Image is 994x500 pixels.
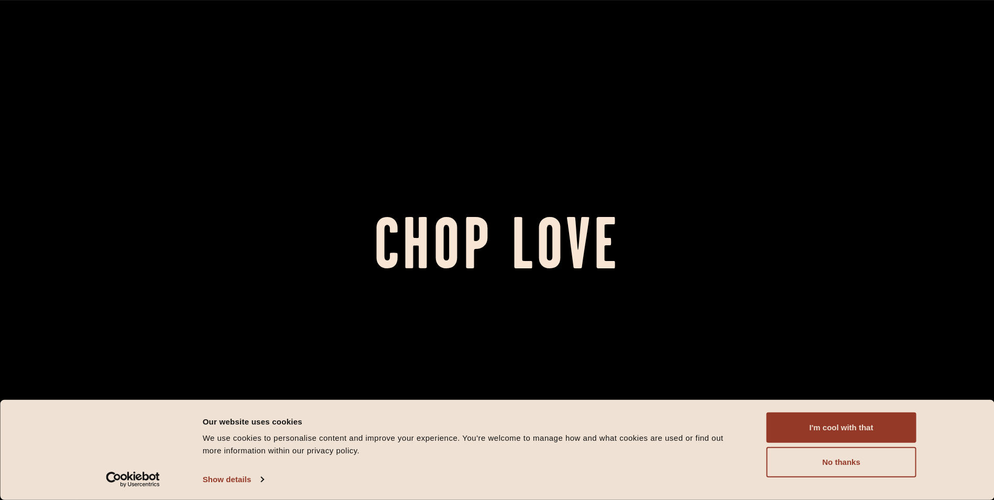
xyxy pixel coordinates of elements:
[203,432,743,457] div: We use cookies to personalise content and improve your experience. You're welcome to manage how a...
[203,472,264,487] a: Show details
[203,415,743,428] div: Our website uses cookies
[87,472,179,487] a: Usercentrics Cookiebot - opens in a new window
[767,447,916,477] button: No thanks
[767,412,916,443] button: I'm cool with that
